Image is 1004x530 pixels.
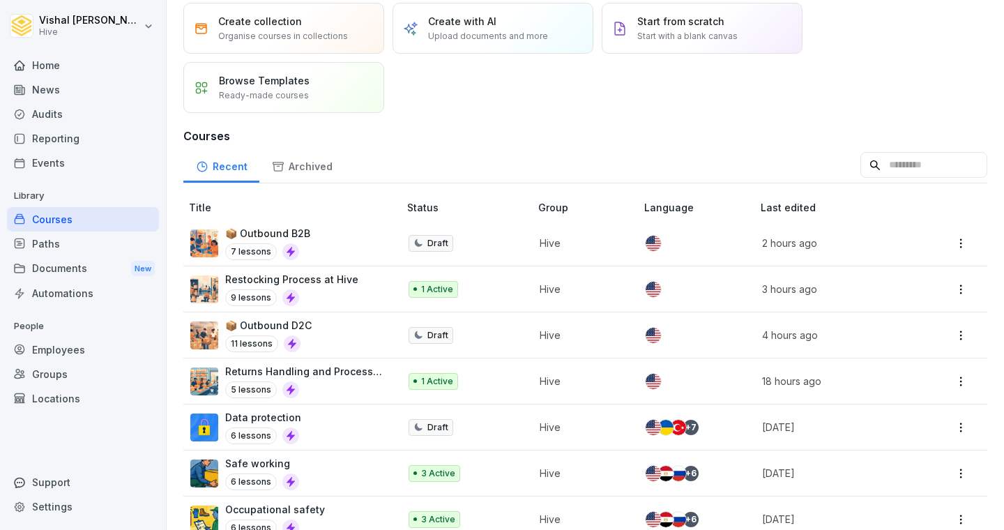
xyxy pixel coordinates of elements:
img: aul0s4anxaw34jzwydbhh5d5.png [190,321,218,349]
img: gp1n7epbxsf9lzaihqn479zn.png [190,414,218,441]
p: Hive [540,328,622,342]
p: Occupational safety [225,502,325,517]
img: tr.svg [671,420,686,435]
p: 5 lessons [225,381,277,398]
p: 11 lessons [225,335,278,352]
img: us.svg [646,512,661,527]
p: [DATE] [762,420,912,434]
a: News [7,77,159,102]
a: Audits [7,102,159,126]
p: Create with AI [428,14,496,29]
img: us.svg [646,282,661,297]
a: Paths [7,232,159,256]
p: 📦 Outbound B2B [225,226,310,241]
p: 3 hours ago [762,282,912,296]
p: 3 Active [421,513,455,526]
img: ns5fm27uu5em6705ixom0yjt.png [190,460,218,487]
p: Organise courses in collections [218,30,348,43]
p: Draft [427,329,448,342]
p: Hive [540,374,622,388]
p: Create collection [218,14,302,29]
img: ru.svg [671,466,686,481]
div: + 6 [683,466,699,481]
a: Groups [7,362,159,386]
p: Hive [540,420,622,434]
p: Draft [427,421,448,434]
p: Safe working [225,456,299,471]
img: eg.svg [658,512,674,527]
p: Status [407,200,533,215]
img: us.svg [646,328,661,343]
p: Restocking Process at Hive [225,272,358,287]
a: Events [7,151,159,175]
p: Hive [540,466,622,480]
img: us.svg [646,466,661,481]
p: People [7,315,159,338]
p: 2 hours ago [762,236,912,250]
p: 18 hours ago [762,374,912,388]
img: us.svg [646,236,661,251]
p: 4 hours ago [762,328,912,342]
p: [DATE] [762,466,912,480]
p: Group [538,200,639,215]
img: t72cg3dsrbajyqggvzmlmfek.png [190,275,218,303]
p: 6 lessons [225,427,277,444]
p: Language [644,200,755,215]
div: Support [7,470,159,494]
p: Title [189,200,402,215]
div: + 7 [683,420,699,435]
p: Upload documents and more [428,30,548,43]
a: Recent [183,147,259,183]
a: DocumentsNew [7,256,159,282]
a: Home [7,53,159,77]
img: ua.svg [658,420,674,435]
img: us.svg [646,420,661,435]
div: + 6 [683,512,699,527]
p: 1 Active [421,375,453,388]
h3: Courses [183,128,987,144]
p: Last edited [761,200,929,215]
p: Hive [39,27,141,37]
p: Hive [540,512,622,527]
p: Returns Handling and Process Flow [225,364,385,379]
p: 6 lessons [225,474,277,490]
a: Settings [7,494,159,519]
p: Start from scratch [637,14,724,29]
a: Automations [7,281,159,305]
p: 📦 Outbound D2C [225,318,312,333]
a: Archived [259,147,344,183]
p: 9 lessons [225,289,277,306]
div: New [131,261,155,277]
p: Ready-made courses [219,89,309,102]
img: whxspouhdmc5dw11exs3agrf.png [190,368,218,395]
p: 7 lessons [225,243,277,260]
img: ru.svg [671,512,686,527]
a: Employees [7,338,159,362]
p: Hive [540,236,622,250]
p: Browse Templates [219,73,310,88]
p: Library [7,185,159,207]
p: Start with a blank canvas [637,30,738,43]
p: Draft [427,237,448,250]
a: Locations [7,386,159,411]
img: xc7nf3d4jwvfywnbzt6h68df.png [190,229,218,257]
div: Documents [7,256,159,282]
p: Hive [540,282,622,296]
a: Courses [7,207,159,232]
a: Reporting [7,126,159,151]
p: 3 Active [421,467,455,480]
p: 1 Active [421,283,453,296]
